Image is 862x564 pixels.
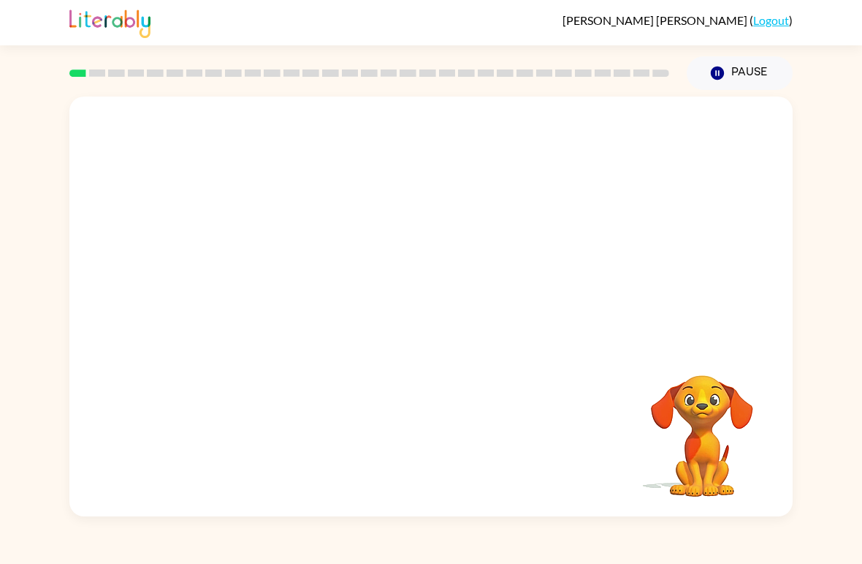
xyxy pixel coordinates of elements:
img: Literably [69,6,150,38]
span: [PERSON_NAME] [PERSON_NAME] [562,13,750,27]
button: Pause [687,56,793,90]
div: ( ) [562,13,793,27]
a: Logout [753,13,789,27]
video: Your browser must support playing .mp4 files to use Literably. Please try using another browser. [629,353,775,499]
